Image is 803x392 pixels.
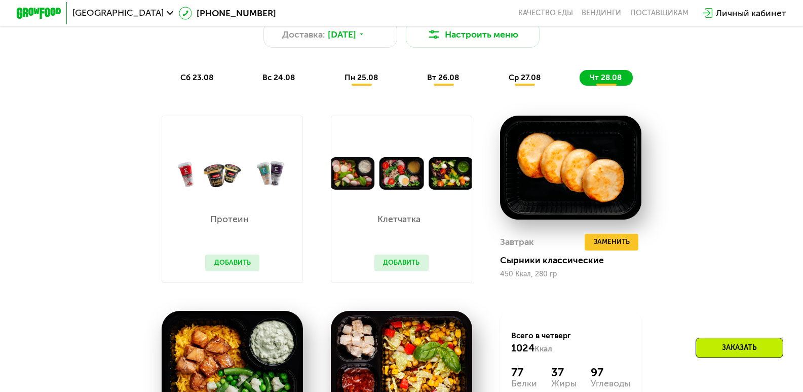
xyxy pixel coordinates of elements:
[500,270,641,278] div: 450 Ккал, 280 гр
[500,255,650,266] div: Сырники классические
[511,330,630,354] div: Всего в четверг
[582,9,621,18] a: Вендинги
[511,366,537,379] div: 77
[509,73,541,82] span: ср 27.08
[594,236,630,247] span: Заменить
[590,73,622,82] span: чт 28.08
[518,9,573,18] a: Качество еды
[179,7,276,20] a: [PHONE_NUMBER]
[591,379,630,388] div: Углеводы
[585,234,638,251] button: Заменить
[630,9,689,18] div: поставщикам
[551,366,577,379] div: 37
[205,215,254,224] p: Протеин
[534,344,552,353] span: Ккал
[282,28,325,41] span: Доставка:
[72,9,164,18] span: [GEOGRAPHIC_DATA]
[406,21,540,48] button: Настроить меню
[551,379,577,388] div: Жиры
[511,342,534,354] span: 1024
[345,73,378,82] span: пн 25.08
[374,215,423,224] p: Клетчатка
[511,379,537,388] div: Белки
[427,73,459,82] span: вт 26.08
[500,234,534,251] div: Завтрак
[205,255,259,271] button: Добавить
[696,338,783,358] div: Заказать
[716,7,786,20] div: Личный кабинет
[591,366,630,379] div: 97
[262,73,295,82] span: вс 24.08
[374,255,429,271] button: Добавить
[328,28,356,41] span: [DATE]
[180,73,213,82] span: сб 23.08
